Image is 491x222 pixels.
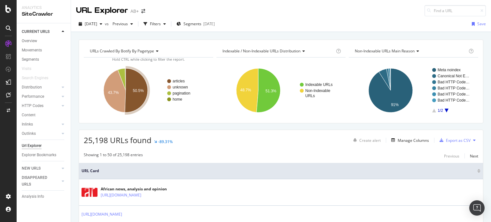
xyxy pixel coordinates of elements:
[141,19,168,29] button: Filters
[469,19,486,29] button: Save
[22,165,41,172] div: NEW URLS
[22,103,60,109] a: HTTP Codes
[216,63,344,118] svg: A chart.
[22,38,66,44] a: Overview
[444,152,459,160] button: Previous
[173,91,190,96] text: pagination
[22,193,44,200] div: Analysis Info
[305,94,315,98] text: URLs
[76,19,105,29] button: [DATE]
[22,165,60,172] a: NEW URLS
[22,93,44,100] div: Performance
[22,56,66,63] a: Segments
[82,211,122,218] a: [URL][DOMAIN_NAME]
[354,46,467,56] h4: Non-Indexable URLs Main Reason
[22,174,60,188] a: DISAPPEARED URLS
[22,11,66,18] div: SiteCrawler
[84,135,152,145] span: 25,198 URLs found
[398,138,429,143] div: Manage Columns
[470,153,478,159] div: Next
[446,138,471,143] div: Export as CSV
[349,63,477,118] svg: A chart.
[141,9,145,13] div: arrow-right-arrow-left
[22,142,66,149] a: Url Explorer
[130,8,139,14] div: AB+
[82,188,97,197] img: main image
[22,174,54,188] div: DISAPPEARED URLS
[110,21,128,27] span: Previous
[22,75,55,81] a: Search Engines
[438,74,469,78] text: Canonical Not E…
[240,88,251,92] text: 48.7%
[438,86,470,90] text: Bad HTTP Code…
[22,47,42,54] div: Movements
[355,48,415,54] span: Non-Indexable URLs Main Reason
[425,5,486,16] input: Find a URL
[438,108,443,113] text: 1/2
[22,121,33,128] div: Inlinks
[22,28,50,35] div: CURRENT URLS
[22,38,37,44] div: Overview
[89,46,207,56] h4: URLs Crawled By Botify By pagetype
[22,47,66,54] a: Movements
[84,152,143,160] div: Showing 1 to 50 of 25,198 entries
[85,21,97,27] span: 2025 Jul. 8th
[112,57,185,62] span: Hold CTRL while clicking to filter the report.
[101,186,167,192] div: African news, analysis and opinion
[222,48,300,54] span: Indexable / Non-Indexable URLs distribution
[351,135,381,145] button: Create alert
[22,65,38,72] a: Visits
[110,19,136,29] button: Previous
[359,138,381,143] div: Create alert
[183,21,201,27] span: Segments
[221,46,335,56] h4: Indexable / Non-Indexable URLs Distribution
[150,21,161,27] div: Filters
[438,92,470,96] text: Bad HTTP Code…
[82,168,476,174] span: URL Card
[174,19,217,29] button: Segments[DATE]
[438,68,461,72] text: Meta noindex
[158,139,173,144] div: -89.31%
[22,28,60,35] a: CURRENT URLS
[22,93,60,100] a: Performance
[76,5,128,16] div: URL Explorer
[389,136,429,144] button: Manage Columns
[470,152,478,160] button: Next
[203,21,215,27] div: [DATE]
[22,112,66,119] a: Content
[437,135,471,145] button: Export as CSV
[22,152,66,158] a: Explorer Bookmarks
[265,89,276,93] text: 51.3%
[22,56,39,63] div: Segments
[90,48,154,54] span: URLs Crawled By Botify By pagetype
[477,21,486,27] div: Save
[22,130,36,137] div: Outlinks
[22,193,66,200] a: Analysis Info
[22,142,42,149] div: Url Explorer
[173,85,188,89] text: unknown
[22,75,48,81] div: Search Engines
[438,98,470,103] text: Bad HTTP Code…
[105,21,110,27] span: vs
[22,112,35,119] div: Content
[22,84,60,91] a: Distribution
[391,103,399,107] text: 91%
[173,97,182,102] text: home
[22,121,60,128] a: Inlinks
[22,84,42,91] div: Distribution
[438,80,470,84] text: Bad HTTP Code…
[108,90,119,95] text: 43.7%
[22,103,43,109] div: HTTP Codes
[305,88,330,93] text: Non-Indexable
[305,82,332,87] text: Indexable URLs
[22,152,56,158] div: Explorer Bookmarks
[469,200,485,216] div: Open Intercom Messenger
[173,79,185,83] text: articles
[22,130,60,137] a: Outlinks
[84,63,212,118] svg: A chart.
[22,65,31,72] div: Visits
[133,88,144,93] text: 50.5%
